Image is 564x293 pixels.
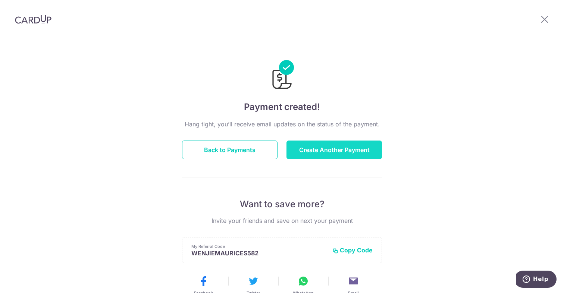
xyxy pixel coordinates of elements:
[286,141,382,159] button: Create Another Payment
[270,60,294,91] img: Payments
[332,246,373,254] button: Copy Code
[15,15,51,24] img: CardUp
[516,271,557,289] iframe: Opens a widget where you can find more information
[191,249,326,257] p: WENJIEMAURICES582
[182,100,382,114] h4: Payment created!
[191,243,326,249] p: My Referral Code
[182,198,382,210] p: Want to save more?
[182,216,382,225] p: Invite your friends and save on next your payment
[182,120,382,129] p: Hang tight, you’ll receive email updates on the status of the payment.
[182,141,278,159] button: Back to Payments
